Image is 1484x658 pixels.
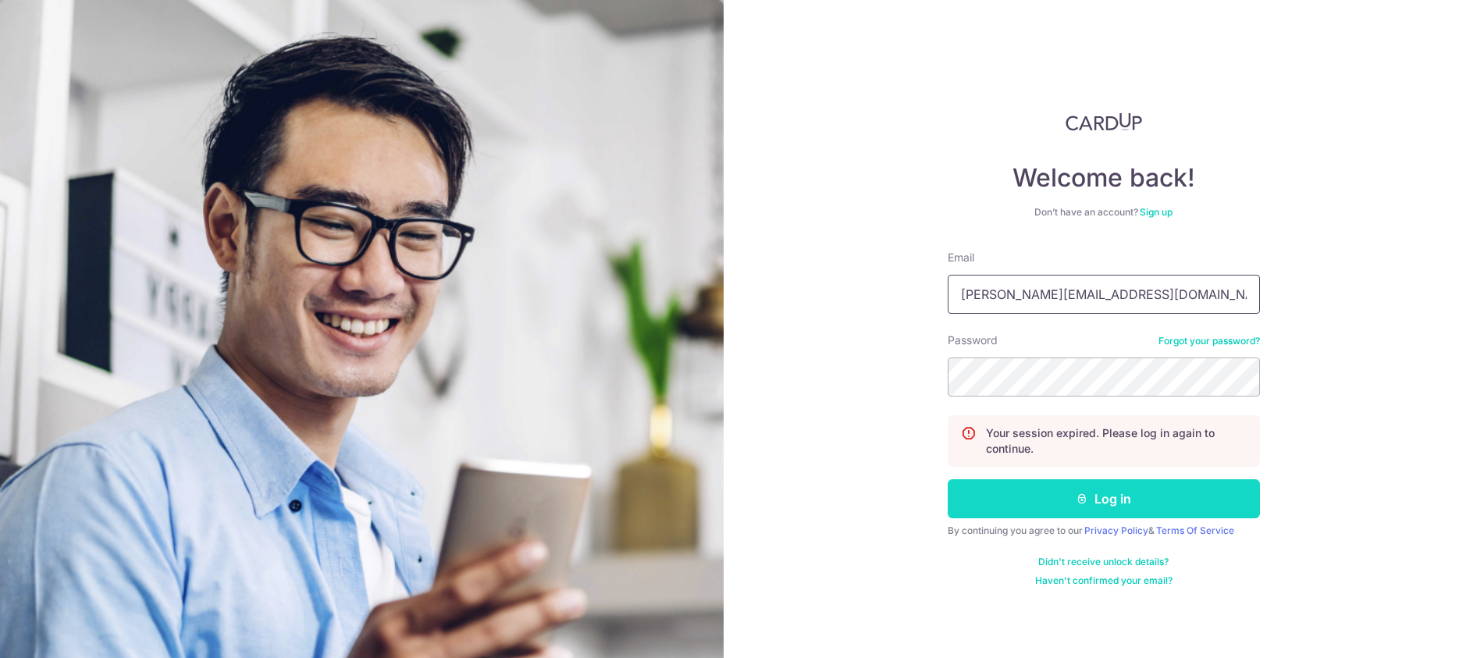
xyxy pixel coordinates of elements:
[1158,335,1260,347] a: Forgot your password?
[1066,112,1142,131] img: CardUp Logo
[1140,206,1173,218] a: Sign up
[1084,525,1148,536] a: Privacy Policy
[948,162,1260,194] h4: Welcome back!
[948,206,1260,219] div: Don’t have an account?
[948,479,1260,518] button: Log in
[948,250,974,265] label: Email
[948,525,1260,537] div: By continuing you agree to our &
[948,333,998,348] label: Password
[1156,525,1234,536] a: Terms Of Service
[1038,556,1169,568] a: Didn't receive unlock details?
[948,275,1260,314] input: Enter your Email
[1035,574,1173,587] a: Haven't confirmed your email?
[986,425,1247,457] p: Your session expired. Please log in again to continue.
